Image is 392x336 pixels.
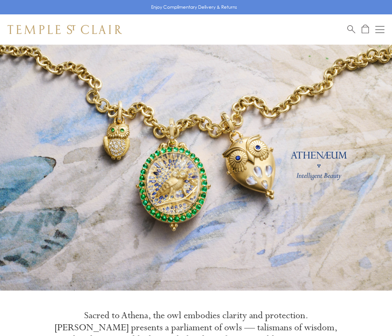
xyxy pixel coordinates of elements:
img: Temple St. Clair [8,25,122,34]
p: Enjoy Complimentary Delivery & Returns [151,3,237,11]
button: Open navigation [375,25,384,34]
a: Search [347,25,355,34]
a: Open Shopping Bag [362,25,369,34]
